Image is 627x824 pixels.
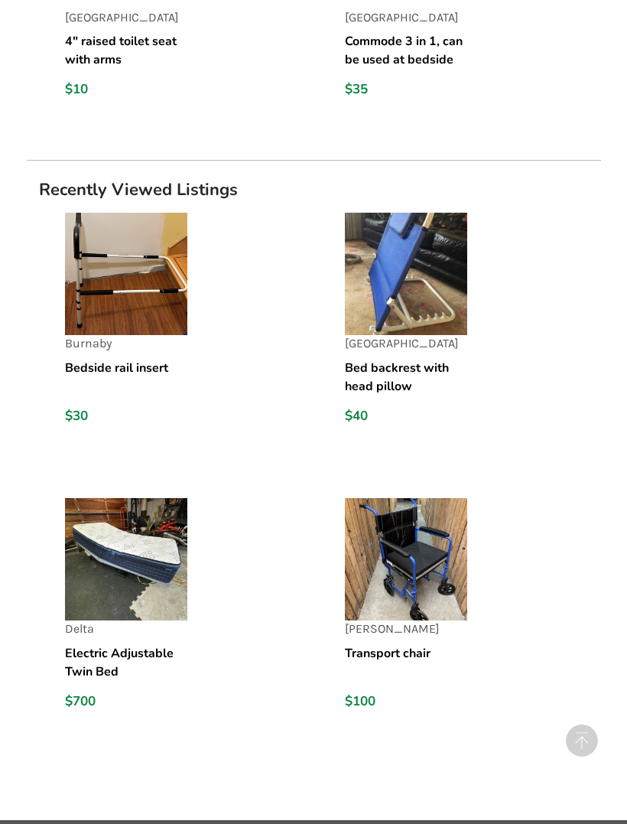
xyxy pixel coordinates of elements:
[65,644,187,681] h5: Electric Adjustable Twin Bed
[65,408,187,425] div: $30
[345,498,601,734] a: listing[PERSON_NAME]Transport chair$100
[345,620,467,638] p: [PERSON_NAME]
[345,213,601,449] a: listing[GEOGRAPHIC_DATA]Bed backrest with head pillow$40
[345,644,467,681] h5: Transport chair
[65,620,187,638] p: Delta
[65,359,187,396] h5: Bedside rail insert
[345,32,467,69] h5: Commode 3 in 1, can be used at bedside or in lieu of raised toilet seat, very clean (sanitized) a...
[345,359,467,396] h5: Bed backrest with head pillow
[65,693,187,710] div: $700
[65,213,187,335] img: listing
[65,9,187,27] p: [GEOGRAPHIC_DATA]
[345,408,467,425] div: $40
[65,81,187,98] div: $10
[65,335,187,353] p: Burnaby
[65,213,321,449] a: listingBurnabyBedside rail insert$30
[345,213,467,335] img: listing
[345,81,467,98] div: $35
[65,32,187,69] h5: 4" raised toilet seat with arms
[345,498,467,620] img: listing
[65,498,321,734] a: listingDeltaElectric Adjustable Twin Bed$700
[27,179,601,200] h1: Recently Viewed Listings
[65,498,187,620] img: listing
[345,693,467,710] div: $100
[345,9,467,27] p: [GEOGRAPHIC_DATA]
[345,335,467,353] p: [GEOGRAPHIC_DATA]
